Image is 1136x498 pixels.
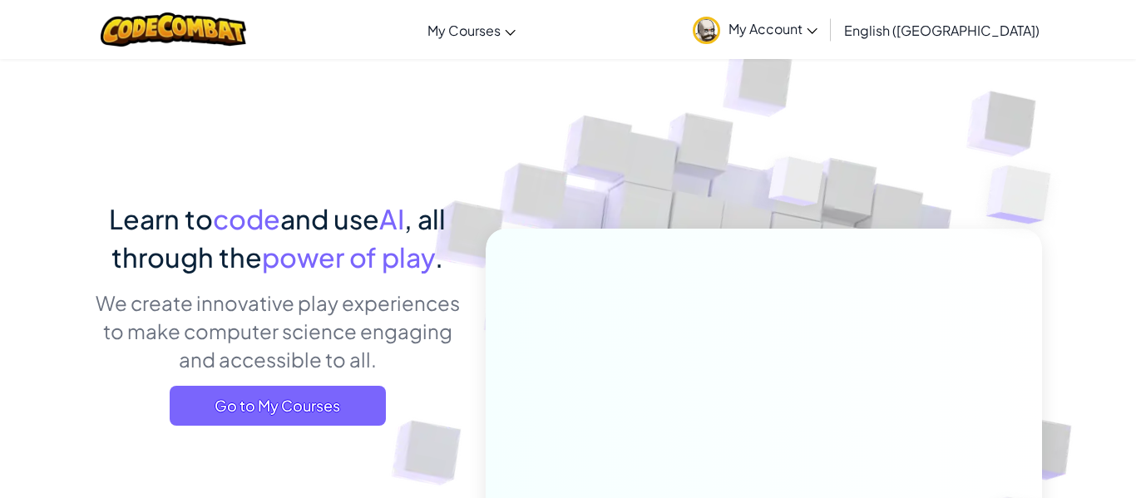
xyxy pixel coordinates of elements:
span: power of play [262,240,435,274]
a: My Account [684,3,826,56]
span: My Account [729,20,817,37]
span: code [213,202,280,235]
a: My Courses [419,7,524,52]
p: We create innovative play experiences to make computer science engaging and accessible to all. [94,288,461,373]
span: My Courses [427,22,501,39]
a: Go to My Courses [170,386,386,426]
span: AI [379,202,404,235]
img: CodeCombat logo [101,12,246,47]
img: Overlap cubes [738,124,857,248]
a: English ([GEOGRAPHIC_DATA]) [836,7,1048,52]
span: . [435,240,443,274]
span: Learn to [109,202,213,235]
span: and use [280,202,379,235]
img: Overlap cubes [953,125,1097,265]
span: English ([GEOGRAPHIC_DATA]) [844,22,1040,39]
img: avatar [693,17,720,44]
